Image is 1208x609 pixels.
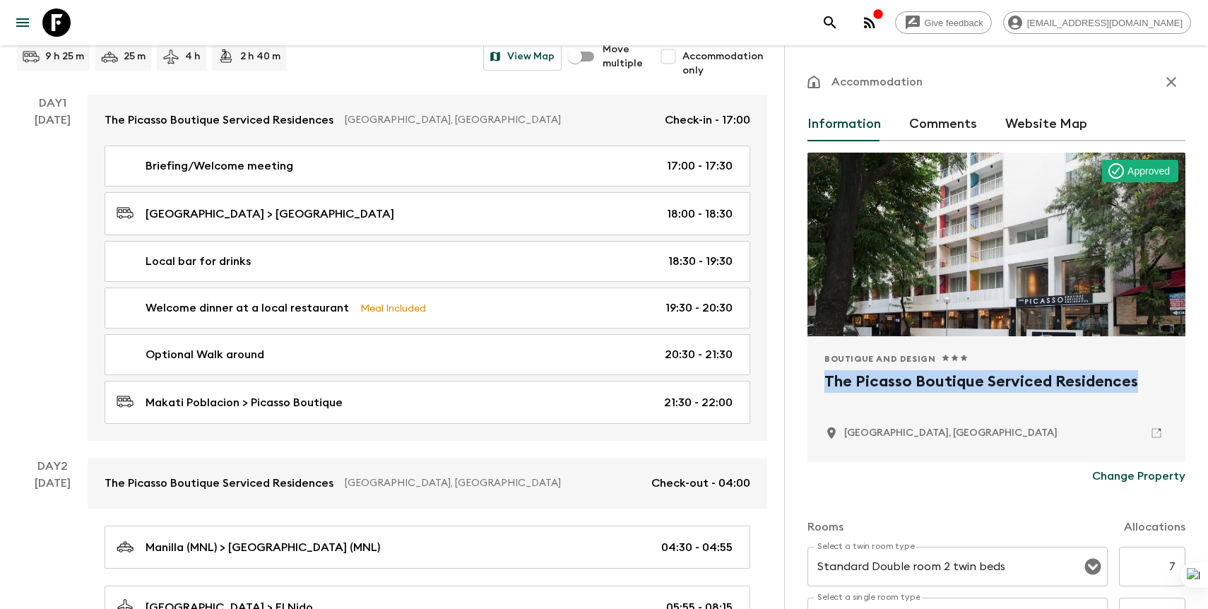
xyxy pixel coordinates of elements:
p: Check-out - 04:00 [651,475,750,492]
span: [EMAIL_ADDRESS][DOMAIN_NAME] [1019,18,1190,28]
a: Welcome dinner at a local restaurantMeal Included19:30 - 20:30 [105,288,750,329]
p: [GEOGRAPHIC_DATA], [GEOGRAPHIC_DATA] [345,113,653,127]
p: Rooms [807,519,843,536]
p: Accommodation [831,73,923,90]
p: Optional Walk around [146,346,264,363]
p: 9 h 25 m [45,49,84,64]
p: 19:30 - 20:30 [665,300,733,317]
h2: The Picasso Boutique Serviced Residences [824,370,1168,415]
p: 17:00 - 17:30 [667,158,733,175]
p: Allocations [1124,519,1185,536]
span: Move multiple [603,42,643,71]
a: Local bar for drinks18:30 - 19:30 [105,241,750,282]
button: View Map [483,42,562,71]
a: Briefing/Welcome meeting17:00 - 17:30 [105,146,750,187]
span: Boutique and Design [824,353,935,365]
p: Day 1 [17,95,88,112]
p: Welcome dinner at a local restaurant [146,300,349,317]
a: Manilla (MNL) > [GEOGRAPHIC_DATA] (MNL)04:30 - 04:55 [105,526,750,569]
p: Meal Included [360,300,426,316]
p: 2 h 40 m [240,49,280,64]
button: Open [1083,557,1103,577]
p: 18:00 - 18:30 [667,206,733,223]
a: Optional Walk around20:30 - 21:30 [105,334,750,375]
div: [EMAIL_ADDRESS][DOMAIN_NAME] [1003,11,1191,34]
p: Briefing/Welcome meeting [146,158,293,175]
a: [GEOGRAPHIC_DATA] > [GEOGRAPHIC_DATA]18:00 - 18:30 [105,192,750,235]
button: Change Property [1092,462,1185,490]
p: 25 m [124,49,146,64]
p: Makati Poblacion > Picasso Boutique [146,394,343,411]
button: Website Map [1005,107,1087,141]
p: Check-in - 17:00 [665,112,750,129]
button: Information [807,107,881,141]
p: Approved [1127,164,1170,178]
button: menu [8,8,37,37]
p: Makati, Philippines [844,426,1058,440]
label: Select a single room type [817,591,920,603]
div: [DATE] [35,112,71,441]
a: Give feedback [895,11,992,34]
span: Show Accommodation only [682,35,767,78]
p: Change Property [1092,468,1185,485]
a: The Picasso Boutique Serviced Residences[GEOGRAPHIC_DATA], [GEOGRAPHIC_DATA]Check-out - 04:00 [88,458,767,509]
label: Select a twin room type [817,540,915,552]
button: Comments [909,107,977,141]
p: [GEOGRAPHIC_DATA] > [GEOGRAPHIC_DATA] [146,206,394,223]
p: The Picasso Boutique Serviced Residences [105,112,333,129]
p: 18:30 - 19:30 [668,253,733,270]
p: Manilla (MNL) > [GEOGRAPHIC_DATA] (MNL) [146,539,380,556]
p: The Picasso Boutique Serviced Residences [105,475,333,492]
p: [GEOGRAPHIC_DATA], [GEOGRAPHIC_DATA] [345,476,640,490]
div: Photo of The Picasso Boutique Serviced Residences [807,153,1185,336]
p: Local bar for drinks [146,253,251,270]
p: 04:30 - 04:55 [661,539,733,556]
a: The Picasso Boutique Serviced Residences[GEOGRAPHIC_DATA], [GEOGRAPHIC_DATA]Check-in - 17:00 [88,95,767,146]
p: 20:30 - 21:30 [665,346,733,363]
button: search adventures [816,8,844,37]
p: 21:30 - 22:00 [664,394,733,411]
p: Day 2 [17,458,88,475]
a: Makati Poblacion > Picasso Boutique21:30 - 22:00 [105,381,750,424]
p: 4 h [185,49,201,64]
span: Give feedback [917,18,991,28]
